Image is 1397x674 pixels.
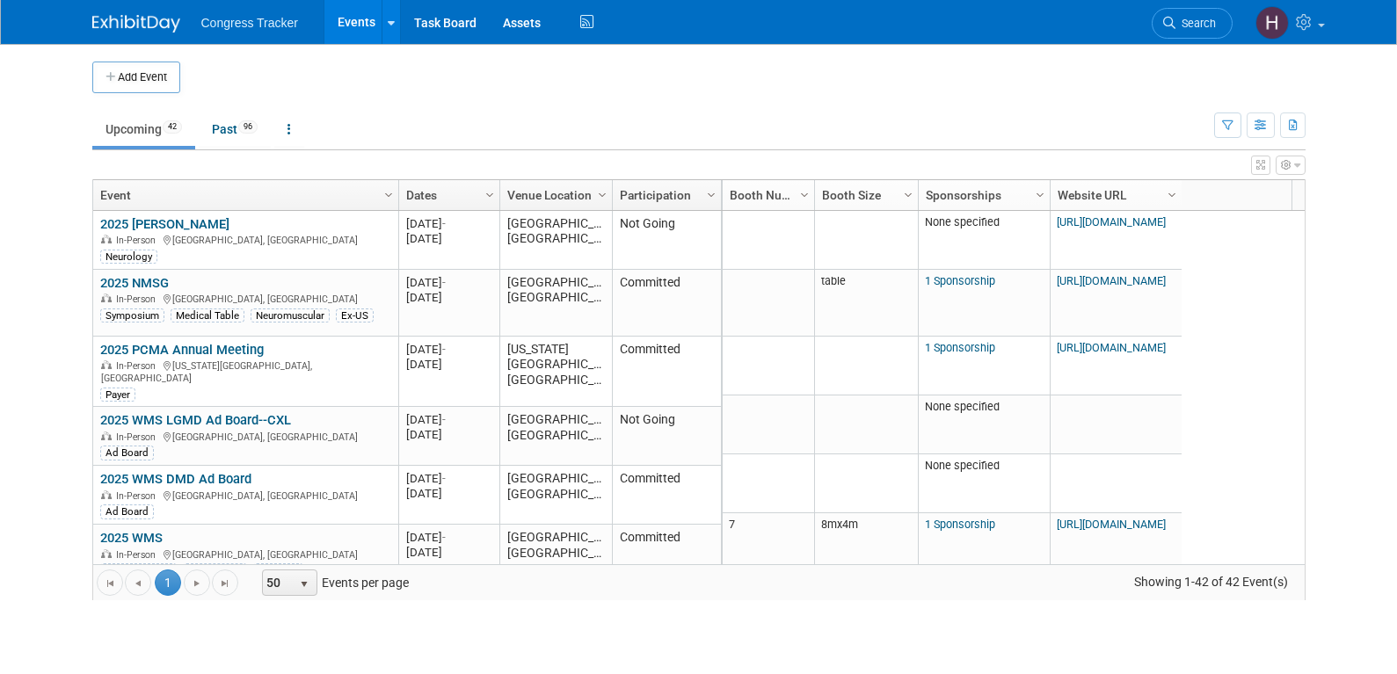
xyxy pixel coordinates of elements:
span: Showing 1-42 of 42 Event(s) [1117,569,1304,594]
a: Website URL [1058,180,1170,210]
img: ExhibitDay [92,15,180,33]
div: [GEOGRAPHIC_DATA], [GEOGRAPHIC_DATA] [100,547,390,562]
a: Booth Number [730,180,803,210]
span: In-Person [116,294,161,305]
span: In-Person [116,360,161,372]
div: [GEOGRAPHIC_DATA], [GEOGRAPHIC_DATA] [100,232,390,247]
a: 1 Sponsorship [925,274,995,287]
span: Column Settings [595,188,609,202]
td: Not Going [612,211,721,270]
a: Dates [406,180,488,210]
a: Column Settings [379,180,398,207]
span: In-Person [116,235,161,246]
div: Medical Table [171,308,244,323]
td: table [814,270,918,337]
span: Congress Tracker [201,16,298,30]
span: Go to the previous page [131,576,145,591]
span: 50 [263,570,293,595]
span: Column Settings [483,188,497,202]
div: Neurology [100,250,157,264]
a: [URL][DOMAIN_NAME] [1057,215,1166,228]
div: Ad Board [100,446,154,460]
div: Ex-US [336,308,374,323]
a: Go to the next page [184,569,210,596]
td: Committed [612,466,721,525]
a: Go to the previous page [125,569,151,596]
div: Payer [100,388,135,402]
span: - [442,472,446,485]
div: [DATE] [406,471,491,486]
a: Column Settings [795,180,814,207]
div: [DATE] [406,427,491,442]
a: Venue Location [507,180,600,210]
span: Search [1175,17,1216,30]
a: 2025 WMS [100,530,163,546]
div: [DATE] [406,545,491,560]
span: Column Settings [901,188,915,202]
div: [US_STATE][GEOGRAPHIC_DATA], [GEOGRAPHIC_DATA] [100,358,390,384]
span: 42 [163,120,182,134]
span: In-Person [116,490,161,502]
span: - [442,276,446,289]
a: [URL][DOMAIN_NAME] [1057,274,1166,287]
div: Neuromuscular [251,308,330,323]
td: [GEOGRAPHIC_DATA], [GEOGRAPHIC_DATA] [499,525,612,600]
a: Column Settings [702,180,721,207]
td: Committed [612,337,721,407]
td: Committed [612,270,721,337]
td: [GEOGRAPHIC_DATA], [GEOGRAPHIC_DATA] [499,211,612,270]
span: Column Settings [1033,188,1047,202]
img: In-Person Event [101,360,112,369]
span: Go to the last page [218,576,232,591]
img: Heather Jones [1255,6,1289,40]
button: Add Event [92,62,180,93]
div: [DATE] [406,275,491,290]
span: 96 [238,120,258,134]
span: None specified [925,215,1000,228]
img: In-Person Event [101,294,112,302]
a: [URL][DOMAIN_NAME] [1057,518,1166,531]
div: [GEOGRAPHIC_DATA], [GEOGRAPHIC_DATA] [100,429,390,444]
div: [DATE] [406,412,491,427]
a: 2025 NMSG [100,275,169,291]
span: None specified [925,400,1000,413]
span: None specified [925,459,1000,472]
a: Sponsorships [926,180,1038,210]
a: Past96 [199,112,271,146]
div: [DATE] [406,357,491,372]
span: Events per page [239,569,426,596]
a: 2025 WMS LGMD Ad Board--CXL [100,412,291,428]
span: In-Person [116,431,161,443]
a: Event [100,180,387,210]
td: Committed [612,525,721,600]
span: Go to the next page [190,576,204,591]
span: select [297,577,311,591]
a: 2025 WMS DMD Ad Board [100,471,251,487]
div: Symposium [100,308,164,323]
span: 1 [155,569,181,596]
div: [DATE] [406,216,491,231]
td: [GEOGRAPHIC_DATA], [GEOGRAPHIC_DATA] [499,270,612,337]
a: [URL][DOMAIN_NAME] [1057,341,1166,354]
a: Upcoming42 [92,112,195,146]
a: Column Settings [899,180,918,207]
img: In-Person Event [101,490,112,499]
td: [GEOGRAPHIC_DATA], [GEOGRAPHIC_DATA] [499,466,612,525]
td: 8mx4m [814,513,918,589]
a: Go to the first page [97,569,123,596]
span: - [442,217,446,230]
a: Column Settings [1030,180,1050,207]
a: 1 Sponsorship [925,518,995,531]
span: Column Settings [382,188,396,202]
a: Column Settings [480,180,499,207]
div: [DATE] [406,486,491,501]
a: Column Settings [593,180,612,207]
a: Column Settings [1162,180,1182,207]
a: 1 Sponsorship [925,341,995,354]
div: [DATE] [406,290,491,305]
td: [US_STATE][GEOGRAPHIC_DATA], [GEOGRAPHIC_DATA] [499,337,612,407]
span: - [442,413,446,426]
span: Column Settings [704,188,718,202]
a: Search [1152,8,1233,39]
div: [DATE] [406,342,491,357]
